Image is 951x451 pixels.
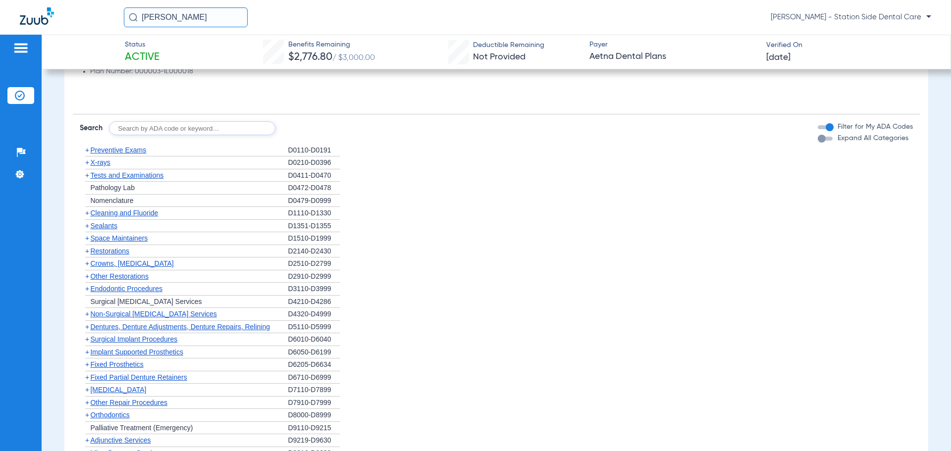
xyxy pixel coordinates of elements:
img: Zuub Logo [20,7,54,25]
span: Palliative Treatment (Emergency) [90,424,193,432]
span: Adjunctive Services [90,436,151,444]
div: D6010-D6040 [288,333,340,346]
span: + [85,158,89,166]
div: D4210-D4286 [288,296,340,308]
label: Filter for My ADA Codes [836,122,913,132]
div: D9219-D9630 [288,434,340,447]
span: [DATE] [766,51,791,64]
span: Deductible Remaining [473,40,544,50]
div: D5110-D5999 [288,321,340,334]
span: + [85,360,89,368]
span: Other Repair Procedures [90,399,167,406]
div: D6205-D6634 [288,358,340,371]
span: / $3,000.00 [332,54,375,62]
div: D1351-D1355 [288,220,340,233]
span: Aetna Dental Plans [589,50,758,63]
span: Search [80,123,103,133]
div: D2910-D2999 [288,270,340,283]
span: + [85,399,89,406]
div: D8000-D8999 [288,409,340,422]
span: Sealants [90,222,117,230]
div: D6710-D6999 [288,371,340,384]
span: + [85,373,89,381]
span: Surgical [MEDICAL_DATA] Services [90,298,202,305]
span: + [85,436,89,444]
div: D3110-D3999 [288,283,340,296]
span: Pathology Lab [90,184,135,192]
div: D0110-D0191 [288,144,340,157]
div: D7110-D7899 [288,384,340,397]
div: D1510-D1999 [288,232,340,245]
span: + [85,323,89,331]
span: + [85,146,89,154]
span: + [85,247,89,255]
span: + [85,209,89,217]
span: Orthodontics [90,411,129,419]
span: Fixed Prosthetics [90,360,143,368]
div: D6050-D6199 [288,346,340,359]
span: Other Restorations [90,272,149,280]
span: Benefits Remaining [288,40,375,50]
span: + [85,222,89,230]
div: D2510-D2799 [288,257,340,270]
span: + [85,285,89,293]
img: Search Icon [129,13,138,22]
span: Surgical Implant Procedures [90,335,177,343]
span: + [85,386,89,394]
input: Search for patients [124,7,248,27]
span: + [85,335,89,343]
input: Search by ADA code or keyword… [109,121,275,135]
div: D7910-D7999 [288,397,340,409]
li: Plan Number: 000003-IL000018 [90,67,912,76]
span: Fixed Partial Denture Retainers [90,373,187,381]
span: + [85,234,89,242]
div: D0479-D0999 [288,195,340,207]
span: [MEDICAL_DATA] [90,386,146,394]
span: Tests and Examinations [90,171,163,179]
div: D1110-D1330 [288,207,340,220]
div: D0210-D0396 [288,156,340,169]
span: Implant Supported Prosthetics [90,348,183,356]
span: Crowns, [MEDICAL_DATA] [90,259,173,267]
span: [PERSON_NAME] - Station Side Dental Care [771,12,931,22]
span: Restorations [90,247,129,255]
span: Preventive Exams [90,146,146,154]
span: Nomenclature [90,197,133,204]
span: Active [125,50,159,64]
span: Dentures, Denture Adjustments, Denture Repairs, Relining [90,323,270,331]
img: hamburger-icon [13,42,29,54]
span: Payer [589,40,758,50]
span: Verified On [766,40,935,50]
span: Non-Surgical [MEDICAL_DATA] Services [90,310,216,318]
span: Not Provided [473,52,526,61]
div: D0472-D0478 [288,182,340,195]
span: + [85,171,89,179]
span: Endodontic Procedures [90,285,162,293]
span: Cleaning and Fluoride [90,209,158,217]
span: X-rays [90,158,110,166]
span: Status [125,40,159,50]
div: D0411-D0470 [288,169,340,182]
span: $2,776.80 [288,52,332,62]
span: Expand All Categories [838,135,908,142]
span: Space Maintainers [90,234,148,242]
div: D4320-D4999 [288,308,340,321]
span: + [85,259,89,267]
div: D2140-D2430 [288,245,340,258]
span: + [85,348,89,356]
span: + [85,411,89,419]
div: D9110-D9215 [288,422,340,435]
span: + [85,310,89,318]
span: + [85,272,89,280]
